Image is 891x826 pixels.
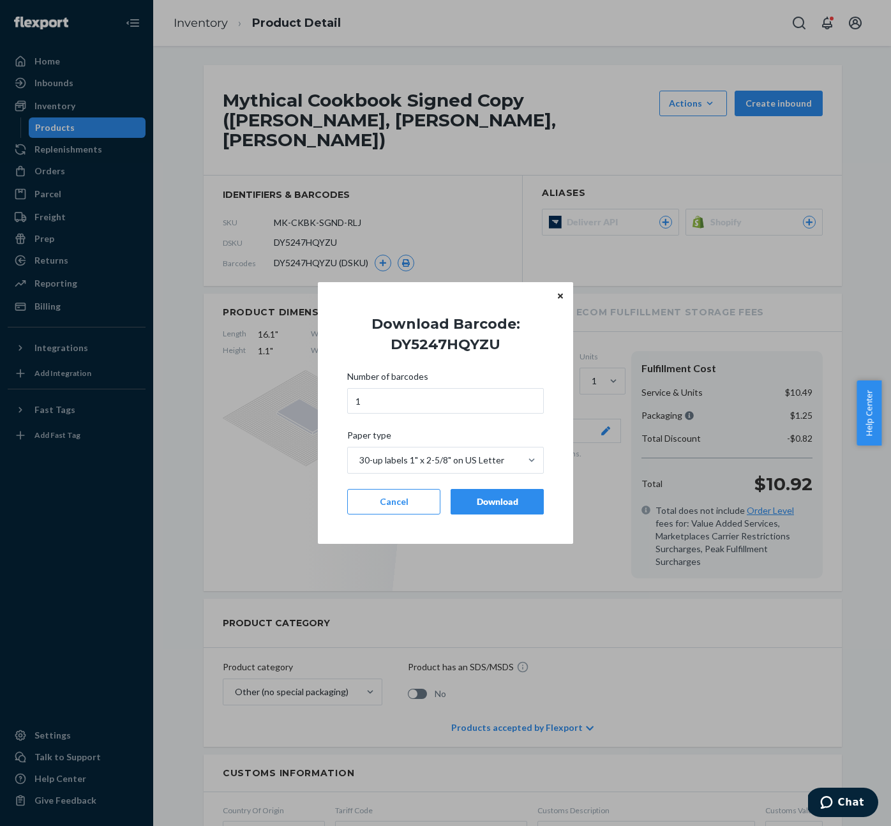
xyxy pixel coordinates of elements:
[347,370,428,388] span: Number of barcodes
[347,429,391,447] span: Paper type
[554,289,567,303] button: Close
[461,495,533,508] div: Download
[358,454,359,467] input: Paper type30-up labels 1" x 2-5/8" on US Letter
[337,314,554,355] h1: Download Barcode: DY5247HQYZU
[359,454,504,467] div: 30-up labels 1" x 2-5/8" on US Letter
[30,9,56,20] span: Chat
[347,388,544,414] input: Number of barcodes
[347,489,440,514] button: Cancel
[451,489,544,514] button: Download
